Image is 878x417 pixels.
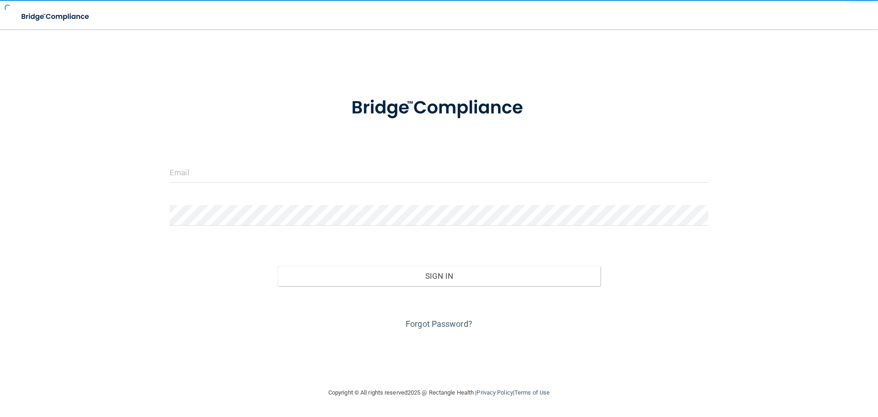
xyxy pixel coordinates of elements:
button: Sign In [278,266,601,286]
img: bridge_compliance_login_screen.278c3ca4.svg [332,84,546,132]
a: Privacy Policy [476,389,513,396]
div: Copyright © All rights reserved 2025 @ Rectangle Health | | [272,378,606,407]
a: Terms of Use [514,389,550,396]
input: Email [170,162,708,183]
img: bridge_compliance_login_screen.278c3ca4.svg [14,7,98,26]
a: Forgot Password? [406,319,472,329]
